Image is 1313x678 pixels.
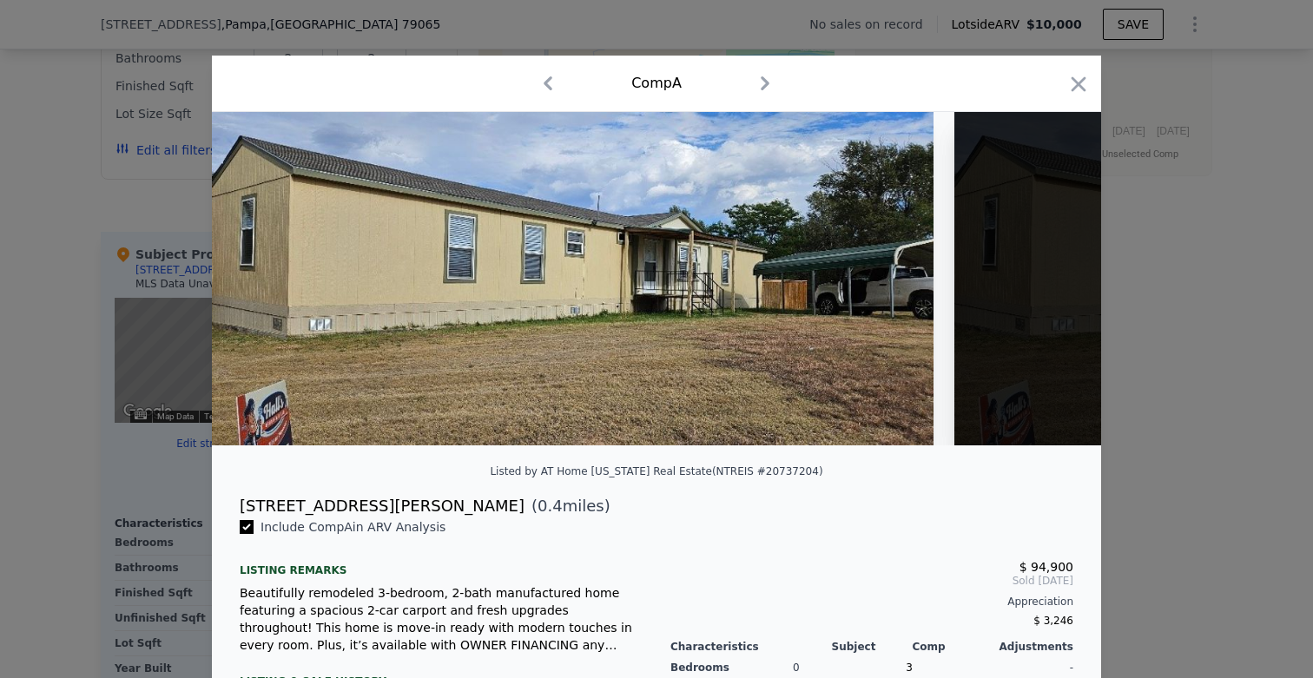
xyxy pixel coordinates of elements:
[525,494,610,518] span: ( miles)
[240,584,643,654] div: Beautifully remodeled 3-bedroom, 2-bath manufactured home featuring a spacious 2-car carport and ...
[1033,615,1073,627] span: $ 3,246
[670,595,1073,609] div: Appreciation
[906,662,913,674] span: 3
[212,112,934,445] img: Property Img
[832,640,913,654] div: Subject
[993,640,1073,654] div: Adjustments
[538,497,563,515] span: 0.4
[631,73,682,94] div: Comp A
[670,640,832,654] div: Characteristics
[254,520,452,534] span: Include Comp A in ARV Analysis
[240,550,643,577] div: Listing remarks
[670,574,1073,588] span: Sold [DATE]
[1019,560,1073,574] span: $ 94,900
[240,494,525,518] div: [STREET_ADDRESS][PERSON_NAME]
[490,465,822,477] div: Listed by AT Home [US_STATE] Real Estate (NTREIS #20737204)
[912,640,993,654] div: Comp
